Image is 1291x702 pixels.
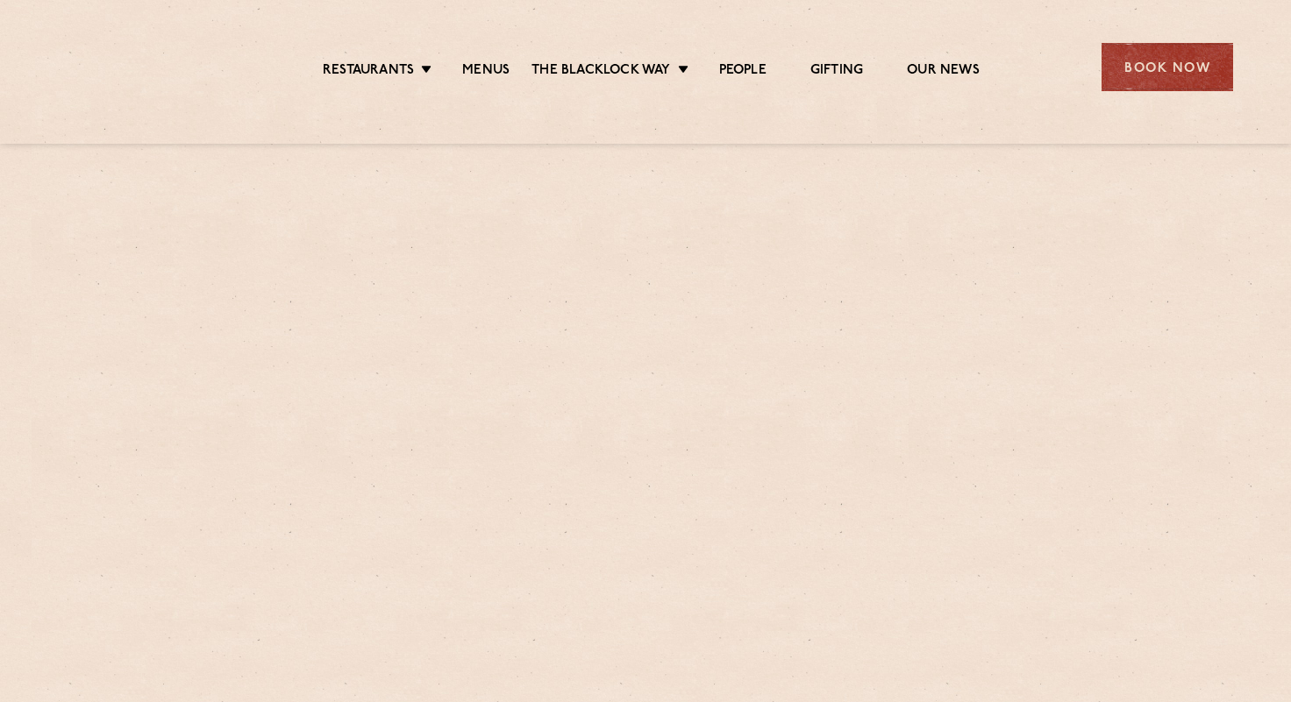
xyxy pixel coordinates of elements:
img: svg%3E [58,17,210,117]
a: Gifting [810,62,863,82]
div: Book Now [1102,43,1233,91]
a: Restaurants [323,62,414,82]
a: People [719,62,767,82]
a: Menus [462,62,510,82]
a: The Blacklock Way [531,62,670,82]
a: Our News [907,62,980,82]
